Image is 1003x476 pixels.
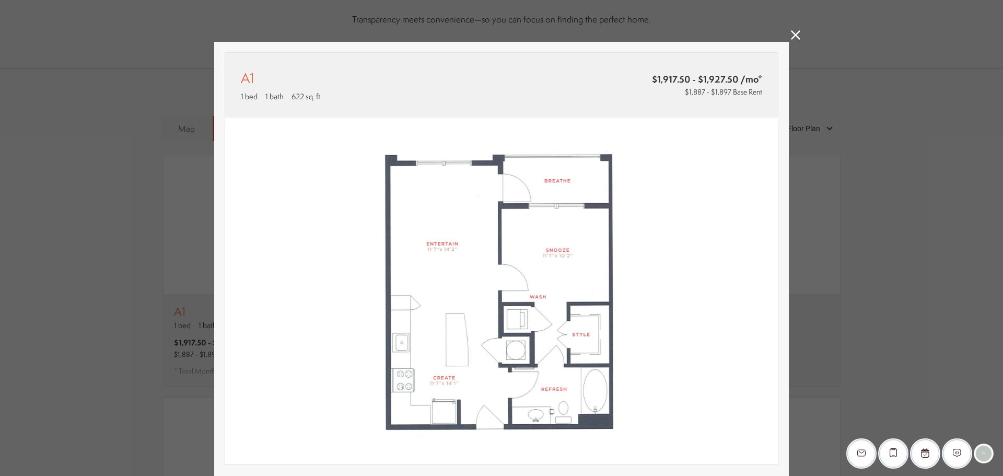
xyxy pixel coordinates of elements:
span: 1 bed [241,91,258,102]
img: A1 - 1 bedroom floor plan layout with 1 bathroom and 622 square feet [225,118,778,465]
span: $1,887 - $1,897 Base Rent [685,87,762,97]
p: A1 [241,68,254,88]
span: 622 sq. ft. [291,91,322,102]
span: 1 bath [265,91,284,102]
span: $1,917.50 - $1,927.50 /mo* [567,73,762,86]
